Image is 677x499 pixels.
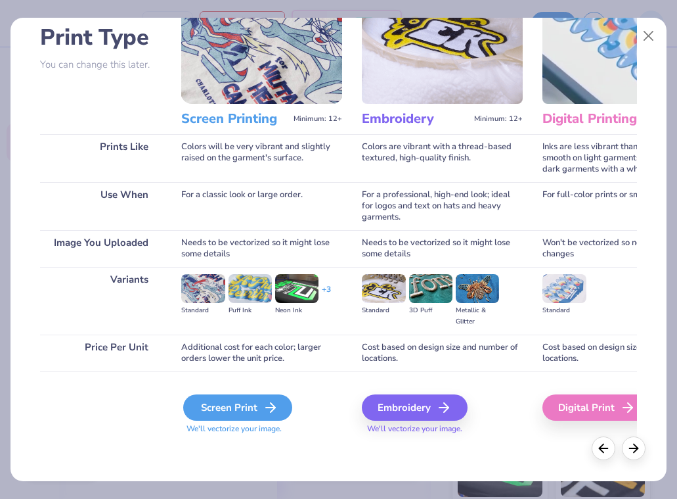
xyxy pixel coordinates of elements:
[636,24,661,49] button: Close
[362,230,523,267] div: Needs to be vectorized so it might lose some details
[456,305,499,327] div: Metallic & Glitter
[542,110,649,128] h3: Digital Printing
[294,114,342,124] span: Minimum: 12+
[275,305,318,316] div: Neon Ink
[181,230,342,267] div: Needs to be vectorized so it might lose some details
[181,423,342,435] span: We'll vectorize your image.
[40,335,162,371] div: Price Per Unit
[40,182,162,230] div: Use When
[542,274,586,303] img: Standard
[40,230,162,267] div: Image You Uploaded
[409,305,452,316] div: 3D Puff
[362,274,405,303] img: Standard
[362,182,523,230] div: For a professional, high-end look; ideal for logos and text on hats and heavy garments.
[183,394,292,421] div: Screen Print
[409,274,452,303] img: 3D Puff
[542,394,651,421] div: Digital Print
[322,284,331,306] div: + 3
[362,423,523,435] span: We'll vectorize your image.
[40,59,162,70] p: You can change this later.
[181,335,342,371] div: Additional cost for each color; larger orders lower the unit price.
[275,274,318,303] img: Neon Ink
[181,305,225,316] div: Standard
[181,182,342,230] div: For a classic look or large order.
[456,274,499,303] img: Metallic & Glitter
[362,305,405,316] div: Standard
[229,305,272,316] div: Puff Ink
[362,394,468,421] div: Embroidery
[362,134,523,182] div: Colors are vibrant with a thread-based textured, high-quality finish.
[181,134,342,182] div: Colors will be very vibrant and slightly raised on the garment's surface.
[181,110,288,128] h3: Screen Printing
[362,335,523,371] div: Cost based on design size and number of locations.
[362,110,469,128] h3: Embroidery
[40,267,162,335] div: Variants
[40,134,162,182] div: Prints Like
[229,274,272,303] img: Puff Ink
[474,114,523,124] span: Minimum: 12+
[542,305,586,316] div: Standard
[181,274,225,303] img: Standard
